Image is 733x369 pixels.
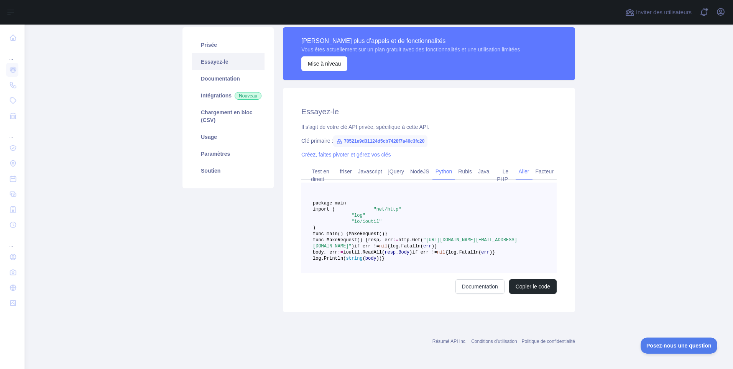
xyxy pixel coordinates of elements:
[624,6,693,18] button: Inviter des utilisateurs
[352,219,382,224] span: "io/ioutil"
[481,250,490,255] span: err
[354,244,379,249] span: if err !=
[192,53,265,70] a: Essayez-le
[352,213,365,218] span: "log"
[516,165,532,178] a: Aller
[349,231,385,237] span: MakeRequest()
[492,250,495,255] span: }
[313,256,346,261] span: log.Println(
[432,339,467,344] a: Résumé API Inc.
[409,250,412,255] span: )
[6,233,18,249] div: ...
[337,165,355,178] a: friser
[385,231,387,237] span: }
[407,165,432,178] a: NodeJS
[390,244,423,249] span: log.Fatalln(
[490,250,492,255] span: )
[192,128,265,145] a: Usage
[373,207,401,212] span: "net/http"
[301,124,429,130] font: Il s’agit de votre clé API privée, spécifique à cette API.
[475,165,493,178] a: Java
[376,256,382,261] span: ))
[423,244,432,249] span: err
[313,201,346,206] span: package main
[363,256,365,261] span: (
[445,250,448,255] span: {
[313,207,335,212] span: import (
[301,137,557,145] div: Clé primaire :
[333,135,427,147] span: 70521e9d31124d5cb7428f7a46c3fc20
[6,124,18,140] div: ...
[379,244,388,249] span: nil
[301,36,520,46] div: [PERSON_NAME] plus d’appels et de fonctionnalités
[301,152,391,158] a: Créez, faites pivoter et gérez vos clés
[387,244,390,249] span: {
[434,244,437,249] span: }
[192,104,265,128] a: Chargement en bloc (CSV)
[309,165,329,185] a: Test en direct
[497,165,511,185] a: Le PHP
[301,46,520,53] div: Vous êtes actuellement sur un plan gratuit avec des fonctionnalités et une utilisation limitées
[301,56,347,71] button: Mise à niveau
[471,339,517,344] a: Conditions d’utilisation
[448,250,481,255] span: log.Fatalln(
[393,237,398,243] span: :=
[382,256,385,261] span: }
[385,250,409,255] span: resp.Body
[368,237,393,243] span: resp, err
[192,36,265,53] a: Prisée
[301,106,557,117] h2: Essayez-le
[6,46,18,61] div: ...
[455,279,505,294] a: Documentation
[355,165,385,178] a: Javascript
[235,92,261,100] span: Nouveau
[522,339,575,344] a: Politique de confidentialité
[636,8,692,17] span: Inviter des utilisateurs
[192,145,265,162] a: Paramètres
[641,338,718,354] iframe: Toggle Customer Support
[313,231,349,237] span: func main() {
[432,244,434,249] span: )
[412,250,437,255] span: if err !=
[313,250,338,255] span: body, err
[343,250,385,255] span: ioutil.ReadAll(
[509,279,557,294] button: Copier le code
[365,256,376,261] span: body
[192,87,265,104] a: IntégrationsNouveau
[192,162,265,179] a: Soutien
[338,250,343,255] span: :=
[192,70,265,87] a: Documentation
[432,165,455,178] a: Python
[455,165,475,178] a: Rubis
[385,165,407,178] a: jQuery
[398,237,423,243] span: http.Get(
[313,225,316,231] span: )
[352,244,354,249] span: )
[313,237,368,243] span: func MakeRequest() {
[437,250,445,255] span: nil
[532,165,557,178] a: Facteur
[346,256,362,261] span: string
